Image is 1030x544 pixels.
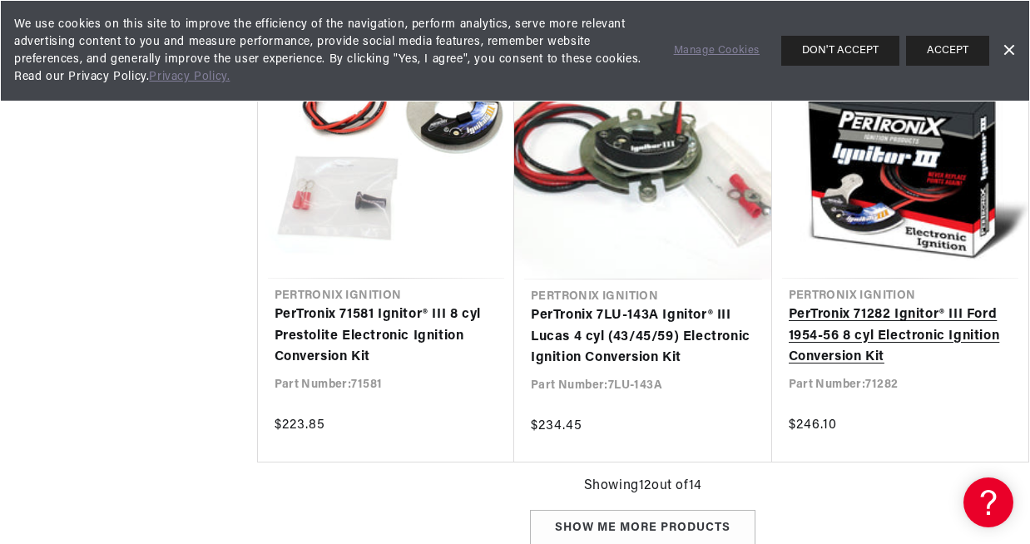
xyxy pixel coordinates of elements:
a: Dismiss Banner [996,38,1021,63]
a: Privacy Policy. [149,71,230,83]
span: Showing 12 out of 14 [584,476,702,497]
button: DON'T ACCEPT [781,36,899,66]
button: ACCEPT [906,36,989,66]
span: We use cookies on this site to improve the efficiency of the navigation, perform analytics, serve... [14,16,651,86]
a: PerTronix 71581 Ignitor® III 8 cyl Prestolite Electronic Ignition Conversion Kit [275,304,498,368]
a: Manage Cookies [674,42,760,60]
a: PerTronix 71282 Ignitor® III Ford 1954-56 8 cyl Electronic Ignition Conversion Kit [789,304,1013,368]
a: PerTronix 7LU-143A Ignitor® III Lucas 4 cyl (43/45/59) Electronic Ignition Conversion Kit [531,305,755,369]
